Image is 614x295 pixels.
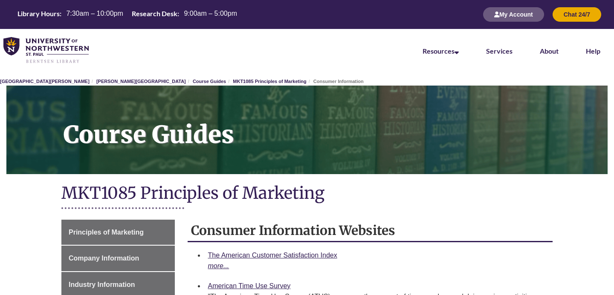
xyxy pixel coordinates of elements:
span: Company Information [69,255,139,262]
a: Company Information [61,246,175,271]
span: 7:30am – 10:00pm [66,10,123,17]
h2: Consumer Information Websites [188,220,553,242]
a: Course Guides [193,79,226,84]
a: more... [208,261,546,272]
a: Hours Today [14,9,240,20]
a: Chat 24/7 [553,11,601,18]
img: UNWSP Library Logo [3,37,89,64]
a: About [540,47,559,55]
li: Consumer Information [307,78,364,86]
button: My Account [483,7,544,22]
a: Resources [423,47,459,55]
a: Help [586,47,600,55]
span: Principles of Marketing [69,229,144,236]
h1: Course Guides [54,86,608,163]
th: Library Hours: [14,9,63,18]
span: 9:00am – 5:00pm [184,10,237,17]
a: The American Customer Satisfaction Index [208,252,337,259]
a: My Account [483,11,544,18]
a: Principles of Marketing [61,220,175,245]
button: Chat 24/7 [553,7,601,22]
h1: MKT1085 Principles of Marketing [61,183,553,205]
a: [PERSON_NAME][GEOGRAPHIC_DATA] [96,79,186,84]
a: American Time Use Survey [208,282,291,289]
a: MKT1085 Principles of Marketing [233,79,306,84]
th: Research Desk: [128,9,180,18]
a: Course Guides [6,86,608,174]
a: Services [486,47,513,55]
span: Industry Information [69,281,135,288]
